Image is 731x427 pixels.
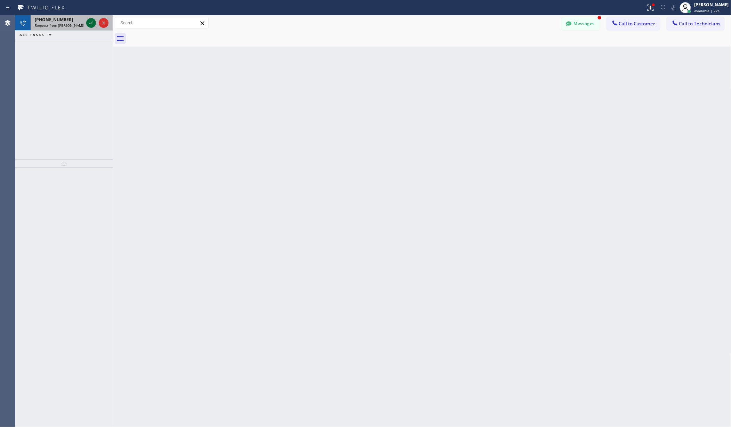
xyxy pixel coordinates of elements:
span: Call to Technicians [679,20,721,27]
button: Mute [668,3,678,13]
button: Accept [86,18,96,28]
button: Call to Technicians [667,17,724,30]
button: Messages [562,17,600,30]
button: Reject [99,18,109,28]
span: ALL TASKS [19,32,45,37]
span: [PHONE_NUMBER] [35,17,73,23]
input: Search [115,17,208,28]
span: Call to Customer [619,20,656,27]
span: Available | 22s [694,8,720,13]
div: [PERSON_NAME] [694,2,729,8]
button: Call to Customer [607,17,660,30]
span: Request from [PERSON_NAME] [PERSON_NAME] (direct) [35,23,126,28]
button: ALL TASKS [15,31,58,39]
